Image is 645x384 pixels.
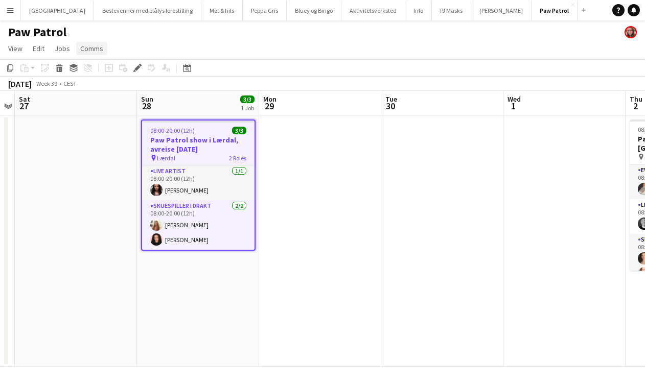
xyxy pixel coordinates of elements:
[405,1,432,20] button: Info
[94,1,201,20] button: Bestevenner med blålys forestilling
[80,44,103,53] span: Comms
[8,44,22,53] span: View
[76,42,107,55] a: Comms
[19,94,30,104] span: Sat
[8,79,32,89] div: [DATE]
[150,127,195,134] span: 08:00-20:00 (12h)
[471,1,532,20] button: [PERSON_NAME]
[51,42,74,55] a: Jobs
[29,42,49,55] a: Edit
[8,25,66,40] h1: Paw Patrol
[55,44,70,53] span: Jobs
[628,100,642,112] span: 2
[341,1,405,20] button: Aktivitetsverksted
[232,127,246,134] span: 3/3
[140,100,153,112] span: 28
[142,135,255,154] h3: Paw Patrol show i Lærdal, avreise [DATE]
[385,94,397,104] span: Tue
[625,26,637,38] app-user-avatar: Kamilla Skallerud
[532,1,578,20] button: Paw Patrol
[241,104,254,112] div: 1 Job
[384,100,397,112] span: 30
[33,44,44,53] span: Edit
[157,154,175,162] span: Lærdal
[63,80,77,87] div: CEST
[263,94,277,104] span: Mon
[240,95,255,103] span: 3/3
[4,42,27,55] a: View
[142,165,255,200] app-card-role: Live artist1/108:00-20:00 (12h)[PERSON_NAME]
[243,1,287,20] button: Peppa Gris
[508,94,521,104] span: Wed
[229,154,246,162] span: 2 Roles
[432,1,471,20] button: PJ Masks
[21,1,94,20] button: [GEOGRAPHIC_DATA]
[17,100,30,112] span: 27
[34,80,59,87] span: Week 39
[262,100,277,112] span: 29
[201,1,243,20] button: Møt & hils
[287,1,341,20] button: Bluey og Bingo
[506,100,521,112] span: 1
[141,119,256,251] app-job-card: 08:00-20:00 (12h)3/3Paw Patrol show i Lærdal, avreise [DATE] Lærdal2 RolesLive artist1/108:00-20:...
[141,94,153,104] span: Sun
[142,200,255,250] app-card-role: Skuespiller i drakt2/208:00-20:00 (12h)[PERSON_NAME][PERSON_NAME]
[630,94,642,104] span: Thu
